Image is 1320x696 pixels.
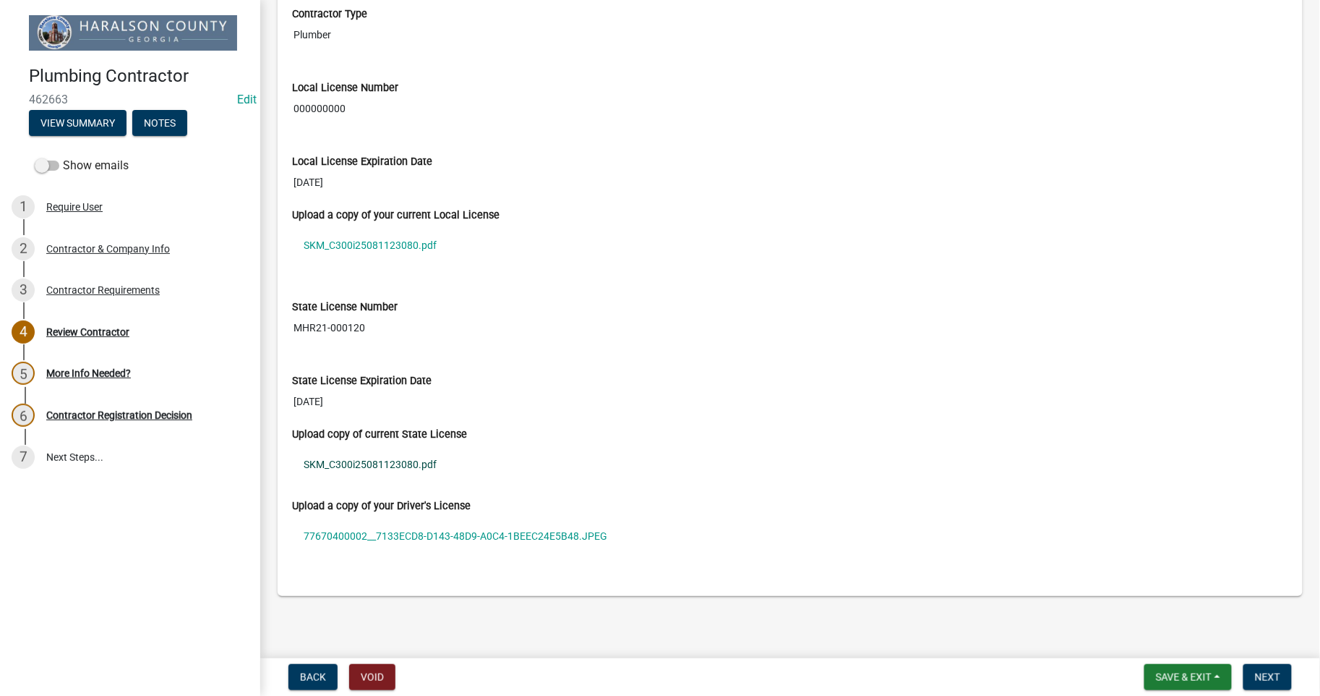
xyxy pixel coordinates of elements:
label: State License Expiration Date [292,376,432,386]
label: Show emails [35,157,129,174]
div: 4 [12,321,35,344]
div: Require User [46,202,103,212]
button: Back [288,664,338,690]
wm-modal-confirm: Notes [132,118,187,130]
button: Save & Exit [1144,664,1232,690]
div: Review Contractor [46,327,129,337]
h4: Plumbing Contractor [29,66,249,87]
div: 2 [12,237,35,260]
a: Edit [237,93,257,106]
label: Upload a copy of your Driver's License [292,501,471,512]
button: View Summary [29,110,127,136]
label: Local License Expiration Date [292,157,432,167]
label: State License Number [292,302,398,313]
div: 6 [12,404,35,427]
span: Save & Exit [1156,671,1212,683]
button: Next [1243,664,1292,690]
div: Contractor Registration Decision [46,410,192,420]
a: 77670400002__7133ECD8-D143-48D9-A0C4-1BEEC24E5B48.JPEG [292,519,1288,553]
label: Upload copy of current State License [292,430,467,440]
div: More Info Needed? [46,368,131,378]
div: 7 [12,446,35,469]
wm-modal-confirm: Summary [29,118,127,130]
button: Notes [132,110,187,136]
wm-modal-confirm: Edit Application Number [237,93,257,106]
img: Haralson County, Georgia [29,15,237,51]
span: Back [300,671,326,683]
a: SKM_C300i25081123080.pdf [292,229,1288,262]
div: Contractor & Company Info [46,244,170,254]
div: Contractor Requirements [46,285,160,295]
label: Local License Number [292,83,398,93]
label: Contractor Type [292,9,367,20]
a: SKM_C300i25081123080.pdf [292,448,1288,481]
span: 462663 [29,93,231,106]
label: Upload a copy of your current Local License [292,211,500,221]
span: Next [1255,671,1280,683]
div: 3 [12,279,35,302]
button: Void [349,664,395,690]
div: 1 [12,195,35,218]
div: 5 [12,362,35,385]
